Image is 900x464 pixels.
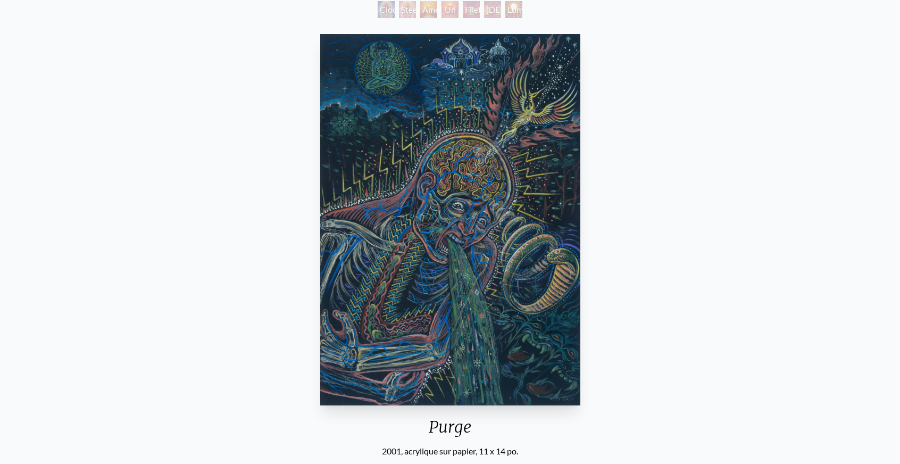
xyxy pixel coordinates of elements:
font: [DEMOGRAPHIC_DATA] lui-même [486,4,580,40]
font: Un [445,4,456,14]
font: Steeplehead 2 [401,4,446,27]
font: Lumière blanche [507,4,537,27]
font: Purge [429,417,471,437]
font: Filet de l'Être [465,4,485,40]
img: Purging-2001-Alex-Grey-watermarked.jpg [320,34,580,405]
font: Âme suprême [422,4,454,27]
font: 2001, acrylique sur papier, 11 x 14 po. [382,446,518,456]
font: Clocher 1 [380,4,409,27]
